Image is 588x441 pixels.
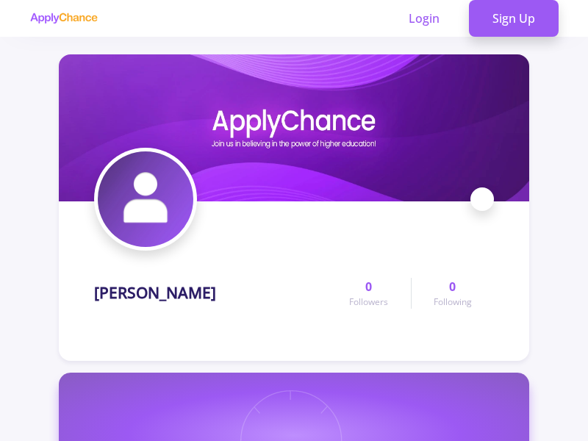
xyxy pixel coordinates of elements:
span: Followers [349,295,388,309]
img: Nasim Habibicover image [59,54,529,201]
h1: [PERSON_NAME] [94,284,216,302]
span: Following [434,295,472,309]
span: 0 [449,278,456,295]
span: 0 [365,278,372,295]
img: Nasim Habibiavatar [98,151,193,247]
a: 0Following [411,278,494,309]
a: 0Followers [327,278,410,309]
img: applychance logo text only [29,12,98,24]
